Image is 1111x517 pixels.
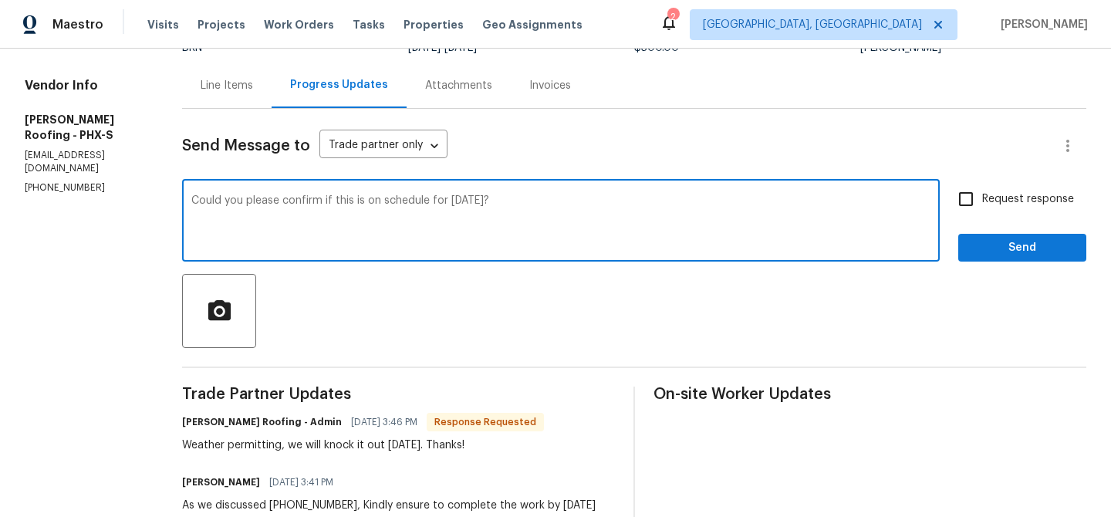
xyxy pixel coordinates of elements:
[52,17,103,32] span: Maestro
[25,181,145,194] p: [PHONE_NUMBER]
[404,17,464,32] span: Properties
[958,234,1086,262] button: Send
[482,17,583,32] span: Geo Assignments
[269,475,333,490] span: [DATE] 3:41 PM
[971,238,1074,258] span: Send
[529,78,571,93] div: Invoices
[264,17,334,32] span: Work Orders
[182,475,260,490] h6: [PERSON_NAME]
[191,195,930,249] textarea: Could you please confirm if this is on schedule for [DATE]?
[653,387,1086,402] span: On-site Worker Updates
[428,414,542,430] span: Response Requested
[319,133,447,159] div: Trade partner only
[25,149,145,175] p: [EMAIL_ADDRESS][DOMAIN_NAME]
[425,78,492,93] div: Attachments
[351,414,417,430] span: [DATE] 3:46 PM
[182,498,596,513] div: As we discussed [PHONE_NUMBER], Kindly ensure to complete the work by [DATE]
[198,17,245,32] span: Projects
[182,414,342,430] h6: [PERSON_NAME] Roofing - Admin
[982,191,1074,208] span: Request response
[25,112,145,143] h5: [PERSON_NAME] Roofing - PHX-S
[25,78,145,93] h4: Vendor Info
[201,78,253,93] div: Line Items
[147,17,179,32] span: Visits
[182,438,544,453] div: Weather permitting, we will knock it out [DATE]. Thanks!
[703,17,922,32] span: [GEOGRAPHIC_DATA], [GEOGRAPHIC_DATA]
[667,9,678,25] div: 2
[182,138,310,154] span: Send Message to
[182,387,615,402] span: Trade Partner Updates
[353,19,385,30] span: Tasks
[994,17,1088,32] span: [PERSON_NAME]
[290,77,388,93] div: Progress Updates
